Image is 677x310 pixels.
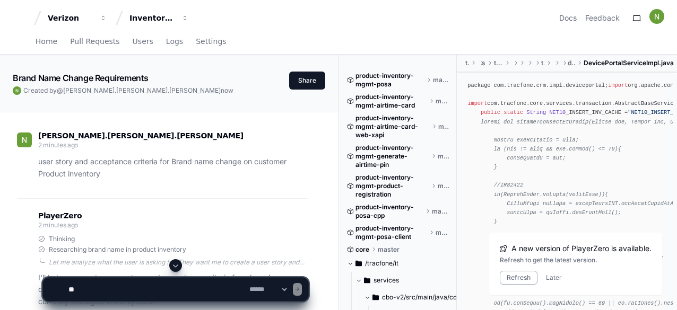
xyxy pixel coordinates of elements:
span: deviceportal [566,82,605,88]
button: Refresh [500,271,537,285]
a: Settings [196,30,226,54]
span: product-inventory-mgmt-posa [355,72,424,88]
span: tracfone-crm [494,59,503,67]
span: AbstractBaseService [615,100,677,107]
a: Docs [559,13,577,23]
span: tracfone [507,82,533,88]
span: crm [536,82,546,88]
span: master [436,228,449,237]
span: impl [549,82,562,88]
button: Later [546,273,562,282]
span: @ [57,86,63,94]
img: ACg8ocIiWXJC7lEGJNqNt4FHmPVymFM05ITMeS-frqobA_m8IZ6TxA=s96-c [13,86,21,95]
span: services [546,100,572,107]
span: Created by [23,86,233,95]
div: Refresh to get the latest version. [500,256,652,264]
p: user story and acceptance criteria for Brand name change on customer Product inventory [38,156,308,180]
span: import [467,100,487,107]
button: Feedback [585,13,620,23]
span: master [438,152,449,161]
span: transaction [576,100,612,107]
iframe: Open customer support [643,275,672,304]
span: String [526,109,546,116]
span: DevicePortalServiceImpl.java [584,59,674,67]
span: public [481,109,500,116]
span: Users [133,38,153,45]
span: [PERSON_NAME].[PERSON_NAME].[PERSON_NAME] [38,131,244,140]
div: Verizon [48,13,93,23]
span: 2 minutes ago [38,221,78,229]
div: Inventory Management [129,13,175,23]
span: core [530,100,543,107]
a: Logs [166,30,183,54]
span: master [438,182,449,190]
span: A new version of PlayerZero is available. [511,243,652,254]
button: /tracfone/it [347,255,449,272]
app-text-character-animate: Brand Name Change Requirements [13,73,149,83]
button: Inventory Management [125,8,193,28]
span: product-inventory-mgmt-generate-airtime-pin [355,144,429,169]
span: product-inventory-mgmt-product-registration [355,173,429,199]
button: Share [289,72,325,90]
svg: Directory [355,257,362,270]
span: services [482,59,485,67]
img: ACg8ocIiWXJC7lEGJNqNt4FHmPVymFM05ITMeS-frqobA_m8IZ6TxA=s96-c [17,132,32,147]
span: master [436,97,449,105]
button: Verizon [44,8,111,28]
span: tracfone [500,100,526,107]
a: Home [36,30,57,54]
span: Logs [166,38,183,45]
span: master [378,245,400,254]
span: apache [641,82,661,88]
span: product-inventory-mgmt-airtime-card-web-xapi [355,114,430,139]
a: Pull Requests [70,30,119,54]
span: product-inventory-posa-cpp [355,203,423,220]
span: Pull Requests [70,38,119,45]
span: NET10 [549,109,566,116]
span: product-inventory-mgmt-posa-client [355,224,427,241]
span: product-inventory-mgmt-airtime-card [355,93,427,110]
span: Researching brand name in product inventory [49,245,186,254]
span: core [355,245,369,254]
span: master [433,76,449,84]
span: Home [36,38,57,45]
span: deviceportal [568,59,575,67]
span: [PERSON_NAME].[PERSON_NAME].[PERSON_NAME] [63,86,221,94]
img: ACg8ocIiWXJC7lEGJNqNt4FHmPVymFM05ITMeS-frqobA_m8IZ6TxA=s96-c [649,9,664,24]
a: Users [133,30,153,54]
span: master [432,207,449,216]
span: now [221,86,233,94]
span: PlayerZero [38,212,82,219]
span: static [504,109,523,116]
span: Thinking [49,235,75,243]
span: Settings [196,38,226,45]
span: 2 minutes ago [38,141,78,149]
span: tracfone [541,59,545,67]
span: tracfone [465,59,469,67]
span: import [608,82,628,88]
div: Let me analyze what the user is asking for. They want me to create a user story and acceptance cr... [49,258,308,267]
span: master [438,122,449,131]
